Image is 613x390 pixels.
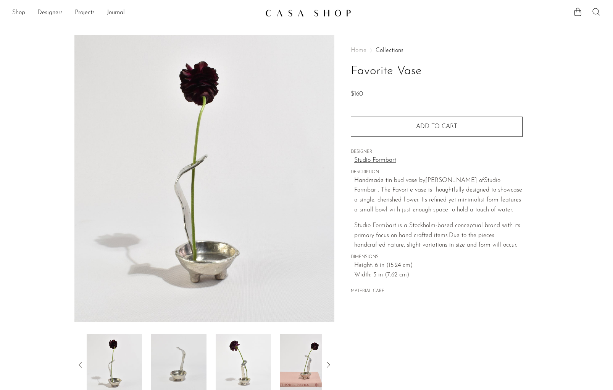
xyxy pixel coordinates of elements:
span: Studio Formbart is a Stockholm-based conceptual brand with its primary focus on hand crafted items. [354,223,520,239]
button: MATERIAL CARE [351,289,384,294]
img: Favorite Vase [74,35,334,322]
span: Add to cart [416,123,457,130]
nav: Desktop navigation [12,6,259,19]
nav: Breadcrumbs [351,47,523,54]
span: $160 [351,91,363,97]
a: Studio Formbart [354,156,523,166]
span: DESIGNER [351,149,523,156]
span: [PERSON_NAME] of [425,177,484,184]
span: DIMENSIONS [351,254,523,261]
a: Collections [376,47,403,54]
a: Journal [107,8,125,18]
span: DESCRIPTION [351,169,523,176]
span: Height: 6 in (15.24 cm) [354,261,523,271]
span: Home [351,47,366,54]
a: Shop [12,8,25,18]
h1: Favorite Vase [351,62,523,81]
ul: NEW HEADER MENU [12,6,259,19]
a: Designers [37,8,63,18]
a: Projects [75,8,95,18]
p: Handmade tin bud vase by Studio Formbart. The Favorite vase is thoughtfully designed to showcase ... [354,176,523,215]
span: Width: 3 in (7.62 cm) [354,270,523,280]
p: Due to the pieces handcrafted nature, slight variations in size and form will occur. [354,221,523,250]
button: Add to cart [351,117,523,136]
